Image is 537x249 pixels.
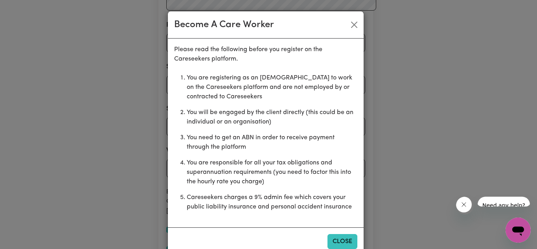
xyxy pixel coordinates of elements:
li: You are registering as an [DEMOGRAPHIC_DATA] to work on the Careseekers platform and are not empl... [187,70,357,105]
p: Please read the following before you register on the Careseekers platform. [174,45,357,64]
span: Need any help? [6,6,48,12]
iframe: Close message [456,197,474,214]
li: You are responsible for all your tax obligations and superannuation requirements (you need to fac... [187,155,357,190]
div: Become A Care Worker [174,18,274,32]
li: You will be engaged by the client directly (this could be an individual or an organisation) [187,105,357,130]
iframe: Message from company [477,197,531,207]
button: Close [327,234,357,249]
iframe: Button to launch messaging window [506,218,531,243]
li: Careseekers charges a 9% admin fee which covers your public liability insurance and personal acci... [187,190,357,215]
li: You need to get an ABN in order to receive payment through the platform [187,130,357,155]
button: Close [348,18,360,31]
